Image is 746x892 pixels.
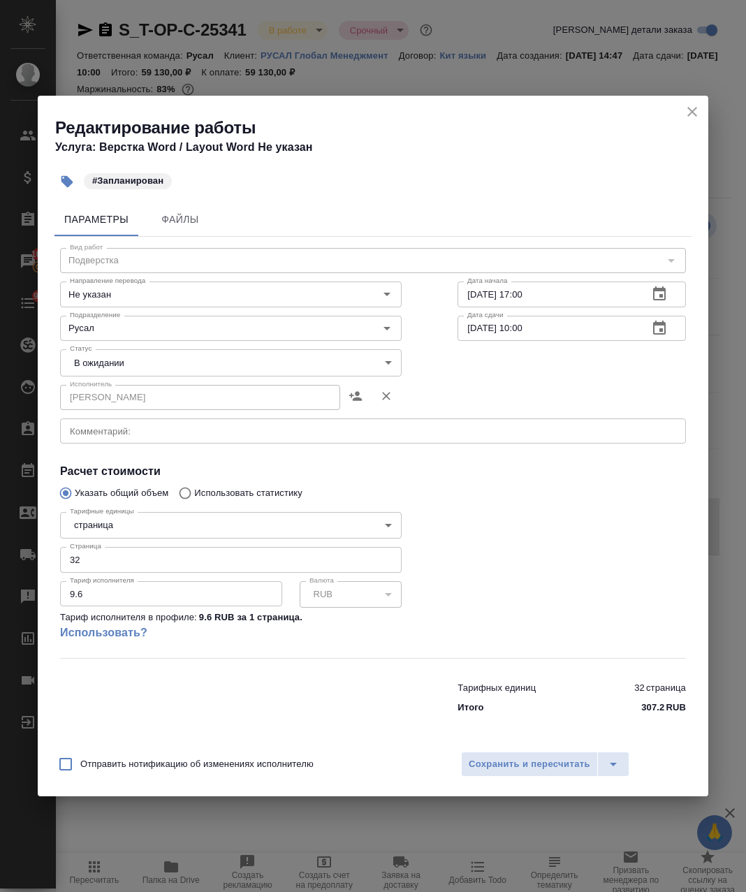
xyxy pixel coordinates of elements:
[641,701,664,715] p: 307.2
[92,174,163,188] p: #Запланирован
[461,752,629,777] div: split button
[461,752,598,777] button: Сохранить и пересчитать
[300,581,402,608] div: RUB
[70,357,129,369] button: В ожидании
[60,610,197,624] p: Тариф исполнителя в профиле:
[458,681,536,695] p: Тарифных единиц
[469,756,590,773] span: Сохранить и пересчитать
[377,284,397,304] button: Open
[55,117,708,139] h2: Редактирование работы
[60,512,402,539] div: страница
[70,519,117,531] button: страница
[340,379,371,413] button: Назначить
[666,701,686,715] p: RUB
[199,610,302,624] p: 9.6 RUB за 1 страница .
[82,175,173,187] span: Запланирован
[377,319,397,338] button: Open
[682,101,703,122] button: close
[80,757,314,771] span: Отправить нотификацию об изменениях исполнителю
[52,166,82,197] button: Добавить тэг
[147,211,214,228] span: Файлы
[646,681,686,695] p: страница
[309,588,337,600] button: RUB
[634,681,645,695] p: 32
[60,463,686,480] h4: Расчет стоимости
[63,211,130,228] span: Параметры
[60,349,402,376] div: В ожидании
[371,379,402,413] button: Удалить
[458,701,483,715] p: Итого
[60,624,402,641] a: Использовать?
[55,139,708,156] h4: Услуга: Верстка Word / Layout Word Не указан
